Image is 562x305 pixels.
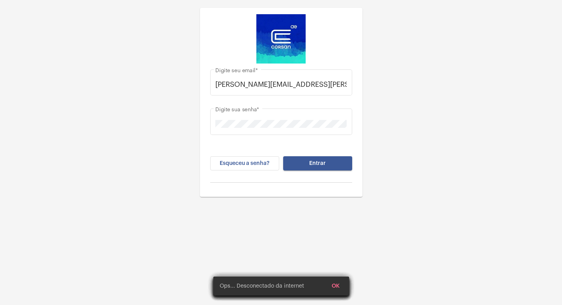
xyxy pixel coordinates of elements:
[332,283,340,289] span: OK
[215,80,347,88] input: Digite seu email
[220,282,304,290] span: Ops... Desconectado da internet
[309,161,326,166] span: Entrar
[283,156,352,170] button: Entrar
[210,156,279,170] button: Esqueceu a senha?
[220,161,269,166] span: Esqueceu a senha?
[256,14,306,64] img: d4669ae0-8c07-2337-4f67-34b0df7f5ae4.jpeg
